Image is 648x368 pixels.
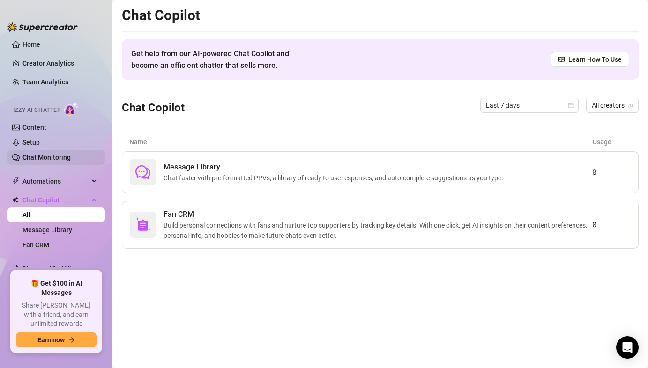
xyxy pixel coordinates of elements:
[164,220,592,241] span: Build personal connections with fans and nurture top supporters by tracking key details. With one...
[22,78,68,86] a: Team Analytics
[164,209,592,220] span: Fan CRM
[22,211,30,219] a: All
[164,173,507,183] span: Chat faster with pre-formatted PPVs, a library of ready to use responses, and auto-complete sugge...
[22,154,71,161] a: Chat Monitoring
[22,265,86,272] a: Discover Viral Videos
[68,337,75,343] span: arrow-right
[558,56,565,63] span: read
[22,226,72,234] a: Message Library
[22,139,40,146] a: Setup
[13,106,60,115] span: Izzy AI Chatter
[12,197,18,203] img: Chat Copilot
[131,48,312,71] span: Get help from our AI-powered Chat Copilot and become an efficient chatter that sells more.
[593,137,631,147] article: Usage
[568,54,622,65] span: Learn How To Use
[592,98,633,112] span: All creators
[37,336,65,344] span: Earn now
[22,241,49,249] a: Fan CRM
[628,103,633,108] span: team
[12,177,20,185] span: thunderbolt
[164,162,507,173] span: Message Library
[592,167,631,178] article: 0
[22,41,40,48] a: Home
[16,279,97,297] span: 🎁 Get $100 in AI Messages
[7,22,78,32] img: logo-BBDzfeDw.svg
[122,101,185,116] h3: Chat Copilot
[16,301,97,329] span: Share [PERSON_NAME] with a friend, and earn unlimited rewards
[135,217,150,232] img: svg%3e
[135,165,150,180] span: comment
[22,56,97,71] a: Creator Analytics
[122,7,639,24] h2: Chat Copilot
[568,103,574,108] span: calendar
[486,98,573,112] span: Last 7 days
[22,124,46,131] a: Content
[16,332,97,347] button: Earn nowarrow-right
[22,174,89,189] span: Automations
[129,137,593,147] article: Name
[616,336,639,359] div: Open Intercom Messenger
[592,219,631,230] article: 0
[64,102,79,116] img: AI Chatter
[22,192,89,207] span: Chat Copilot
[551,52,629,67] a: Learn How To Use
